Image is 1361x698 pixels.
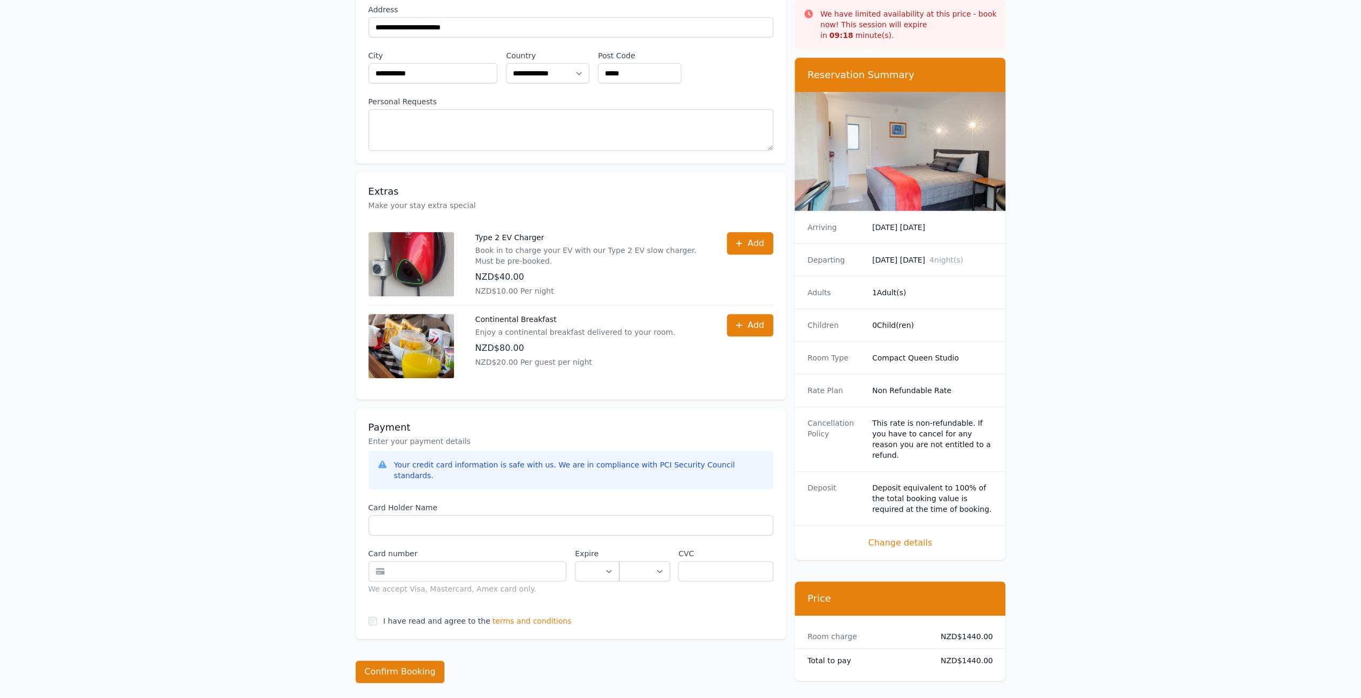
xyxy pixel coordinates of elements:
dt: Room Type [808,352,864,363]
p: Book in to charge your EV with our Type 2 EV slow charger. Must be pre-booked. [475,245,705,266]
h3: Reservation Summary [808,68,993,81]
p: NZD$20.00 Per guest per night [475,357,675,367]
dd: NZD$1440.00 [937,631,993,642]
dd: [DATE] [DATE] [872,222,993,233]
dt: Cancellation Policy [808,418,864,461]
dt: Adults [808,287,864,298]
p: NZD$80.00 [475,342,675,355]
p: Type 2 EV Charger [475,232,705,243]
dd: [DATE] [DATE] [872,255,993,265]
dt: Deposit [808,482,864,515]
dt: Children [808,320,864,331]
h3: Payment [368,421,773,434]
strong: 09 : 18 [829,31,853,40]
label: Personal Requests [368,96,773,107]
label: . [619,548,670,559]
img: Compact Queen Studio [795,92,1006,211]
button: Add [727,314,773,336]
label: Card number [368,548,567,559]
span: 4 night(s) [929,256,963,264]
dd: Deposit equivalent to 100% of the total booking value is required at the time of booking. [872,482,993,515]
p: We have limited availability at this price - book now! This session will expire in minute(s). [820,9,997,41]
label: Country [506,50,589,61]
dd: Non Refundable Rate [872,385,993,396]
dt: Rate Plan [808,385,864,396]
span: terms and conditions [493,616,572,626]
p: Enter your payment details [368,436,773,447]
dt: Arriving [808,222,864,233]
span: Add [748,319,764,332]
dd: 1 Adult(s) [872,287,993,298]
p: Enjoy a continental breakfast delivered to your room. [475,327,675,338]
div: This rate is non-refundable. If you have to cancel for any reason you are not entitled to a refund. [872,418,993,461]
p: NZD$40.00 [475,271,705,283]
dt: Total to pay [808,655,928,666]
label: Address [368,4,773,15]
label: Post Code [598,50,681,61]
div: Your credit card information is safe with us. We are in compliance with PCI Security Council stan... [394,459,765,481]
img: Continental Breakfast [368,314,454,378]
h3: Price [808,592,993,605]
p: NZD$10.00 Per night [475,286,705,296]
div: We accept Visa, Mastercard, Amex card only. [368,584,567,594]
dd: NZD$1440.00 [937,655,993,666]
span: Change details [808,536,993,549]
button: Confirm Booking [356,661,445,683]
label: I have read and agree to the [383,617,490,625]
span: Add [748,237,764,250]
h3: Extras [368,185,773,198]
dd: Compact Queen Studio [872,352,993,363]
button: Add [727,232,773,255]
dd: 0 Child(ren) [872,320,993,331]
dt: Room charge [808,631,928,642]
label: Card Holder Name [368,502,773,513]
img: Type 2 EV Charger [368,232,454,296]
label: CVC [678,548,773,559]
label: City [368,50,498,61]
label: Expire [575,548,619,559]
p: Make your stay extra special [368,200,773,211]
p: Continental Breakfast [475,314,675,325]
dt: Departing [808,255,864,265]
